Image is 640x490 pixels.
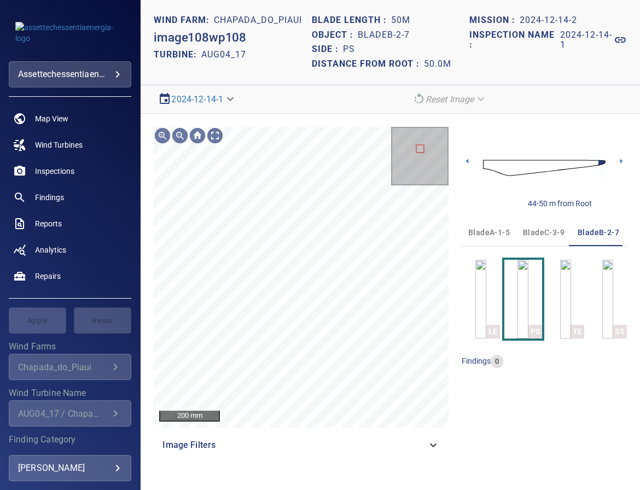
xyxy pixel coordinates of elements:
[475,260,486,339] a: LE
[483,153,606,183] img: d
[312,15,391,26] h1: Blade length :
[9,184,131,211] a: findings noActive
[528,325,542,339] div: PS
[424,59,451,69] h1: 50.0m
[35,166,74,177] span: Inspections
[9,132,131,158] a: windturbines noActive
[154,432,449,458] div: Image Filters
[462,260,499,339] button: LE
[560,260,571,339] a: TE
[15,22,125,44] img: assettechessentiaenergia-logo
[408,90,492,109] div: Reset Image
[486,325,500,339] div: LE
[358,30,410,40] h1: bladeB-2-7
[189,127,206,144] img: Go home
[462,357,491,365] span: findings
[469,15,520,26] h1: Mission :
[560,30,614,50] h1: 2024-12-14-1
[9,435,131,444] label: Finding Category
[468,226,510,240] span: bladeA-1-5
[589,260,626,339] button: SS
[571,325,584,339] div: TE
[18,409,109,419] div: AUG04_17 / Chapada_do_Piaui
[9,237,131,263] a: analytics noActive
[35,139,83,150] span: Wind Turbines
[201,49,246,60] h2: AUG04_17
[154,30,246,45] h2: image108wp108
[504,260,542,339] button: PS
[560,30,627,50] a: 2024-12-14-1
[35,218,62,229] span: Reports
[312,59,424,69] h1: Distance from root :
[491,357,503,367] span: 0
[9,106,131,132] a: map noActive
[528,198,592,209] div: 44-50 m from Root
[9,158,131,184] a: inspections noActive
[171,127,189,144] img: Zoom out
[171,94,223,104] a: 2024-12-14-1
[35,192,64,203] span: Findings
[9,354,131,380] div: Wind Farms
[578,226,619,240] span: bladeB-2-7
[613,325,627,339] div: SS
[520,15,577,26] h1: 2024-12-14-2
[9,263,131,289] a: repairs noActive
[602,260,613,339] a: SS
[206,127,224,144] img: Toggle full page
[9,61,131,87] div: assettechessentiaenergia
[426,94,474,104] em: Reset Image
[517,260,528,339] a: PS
[154,49,201,60] h2: TURBINE:
[154,90,241,109] div: 2024-12-14-1
[18,459,122,477] div: [PERSON_NAME]
[35,244,66,255] span: Analytics
[343,44,355,55] h1: PS
[9,211,131,237] a: reports noActive
[523,226,565,240] span: bladeC-3-9
[546,260,584,339] button: TE
[9,389,131,398] label: Wind Turbine Name
[9,400,131,427] div: Wind Turbine Name
[391,15,410,26] h1: 50m
[35,271,61,282] span: Repairs
[154,127,171,144] img: Zoom in
[18,362,109,372] div: Chapada_do_Piaui
[18,66,122,83] div: assettechessentiaenergia
[214,15,302,26] h1: Chapada_do_Piaui
[154,15,214,26] h1: WIND FARM:
[162,439,427,452] span: Image Filters
[35,113,68,124] span: Map View
[312,44,343,55] h1: Side :
[312,30,358,40] h1: Object :
[469,30,560,50] h1: Inspection name :
[9,342,131,351] label: Wind Farms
